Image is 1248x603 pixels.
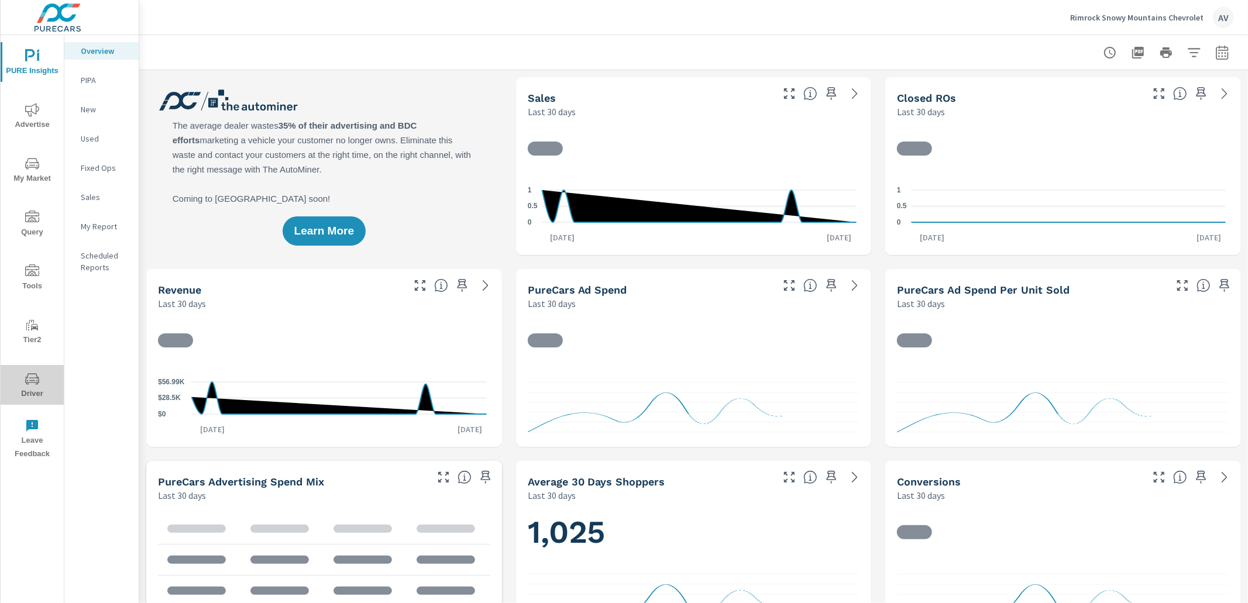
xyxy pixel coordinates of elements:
[528,202,538,211] text: 0.5
[897,218,901,226] text: 0
[528,475,665,488] h5: Average 30 Days Shoppers
[845,468,864,487] a: See more details in report
[1215,84,1234,103] a: See more details in report
[897,284,1070,296] h5: PureCars Ad Spend Per Unit Sold
[64,101,139,118] div: New
[434,278,448,292] span: Total sales revenue over the selected date range. [Source: This data is sourced from the dealer’s...
[1150,84,1168,103] button: Make Fullscreen
[64,159,139,177] div: Fixed Ops
[1173,470,1187,484] span: The number of dealer-specified goals completed by a visitor. [Source: This data is provided by th...
[294,226,354,236] span: Learn More
[64,42,139,60] div: Overview
[81,191,129,203] p: Sales
[1192,468,1211,487] span: Save this to your personalized report
[803,87,817,101] span: Number of vehicles sold by the dealership over the selected date range. [Source: This data is sou...
[822,276,841,295] span: Save this to your personalized report
[1197,278,1211,292] span: Average cost of advertising per each vehicle sold at the dealer over the selected date range. The...
[1150,468,1168,487] button: Make Fullscreen
[1126,41,1150,64] button: "Export Report to PDF"
[822,84,841,103] span: Save this to your personalized report
[897,488,945,502] p: Last 30 days
[912,232,953,243] p: [DATE]
[81,74,129,86] p: PIPA
[1173,276,1192,295] button: Make Fullscreen
[897,475,961,488] h5: Conversions
[158,297,206,311] p: Last 30 days
[64,247,139,276] div: Scheduled Reports
[542,232,583,243] p: [DATE]
[4,264,60,293] span: Tools
[822,468,841,487] span: Save this to your personalized report
[192,423,233,435] p: [DATE]
[4,318,60,347] span: Tier2
[528,512,860,552] h1: 1,025
[158,410,166,418] text: $0
[458,470,472,484] span: This table looks at how you compare to the amount of budget you spend per channel as opposed to y...
[4,211,60,239] span: Query
[897,297,945,311] p: Last 30 days
[476,468,495,487] span: Save this to your personalized report
[81,133,129,144] p: Used
[1211,41,1234,64] button: Select Date Range
[845,276,864,295] a: See more details in report
[528,297,576,311] p: Last 30 days
[4,49,60,78] span: PURE Insights
[81,250,129,273] p: Scheduled Reports
[64,71,139,89] div: PIPA
[528,105,576,119] p: Last 30 days
[158,394,181,402] text: $28.5K
[897,92,956,104] h5: Closed ROs
[1215,468,1234,487] a: See more details in report
[897,186,901,194] text: 1
[1182,41,1206,64] button: Apply Filters
[528,488,576,502] p: Last 30 days
[158,378,185,386] text: $56.99K
[158,488,206,502] p: Last 30 days
[476,276,495,295] a: See more details in report
[64,218,139,235] div: My Report
[4,157,60,185] span: My Market
[1188,232,1229,243] p: [DATE]
[1213,7,1234,28] div: AV
[528,186,532,194] text: 1
[780,84,799,103] button: Make Fullscreen
[81,162,129,174] p: Fixed Ops
[283,216,366,246] button: Learn More
[1154,41,1178,64] button: Print Report
[803,278,817,292] span: Total cost of media for all PureCars channels for the selected dealership group over the selected...
[453,276,472,295] span: Save this to your personalized report
[4,103,60,132] span: Advertise
[4,419,60,461] span: Leave Feedback
[158,284,201,296] h5: Revenue
[64,130,139,147] div: Used
[158,475,324,488] h5: PureCars Advertising Spend Mix
[528,284,627,296] h5: PureCars Ad Spend
[1173,87,1187,101] span: Number of Repair Orders Closed by the selected dealership group over the selected time range. [So...
[897,105,945,119] p: Last 30 days
[897,202,907,211] text: 0.5
[803,470,817,484] span: A rolling 30 day total of daily Shoppers on the dealership website, averaged over the selected da...
[780,276,799,295] button: Make Fullscreen
[449,423,490,435] p: [DATE]
[411,276,429,295] button: Make Fullscreen
[81,45,129,57] p: Overview
[434,468,453,487] button: Make Fullscreen
[4,372,60,401] span: Driver
[1215,276,1234,295] span: Save this to your personalized report
[64,188,139,206] div: Sales
[81,220,129,232] p: My Report
[845,84,864,103] a: See more details in report
[81,104,129,115] p: New
[1,35,64,466] div: nav menu
[819,232,859,243] p: [DATE]
[1192,84,1211,103] span: Save this to your personalized report
[780,468,799,487] button: Make Fullscreen
[1070,12,1204,23] p: Rimrock Snowy Mountains Chevrolet
[528,218,532,226] text: 0
[528,92,556,104] h5: Sales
